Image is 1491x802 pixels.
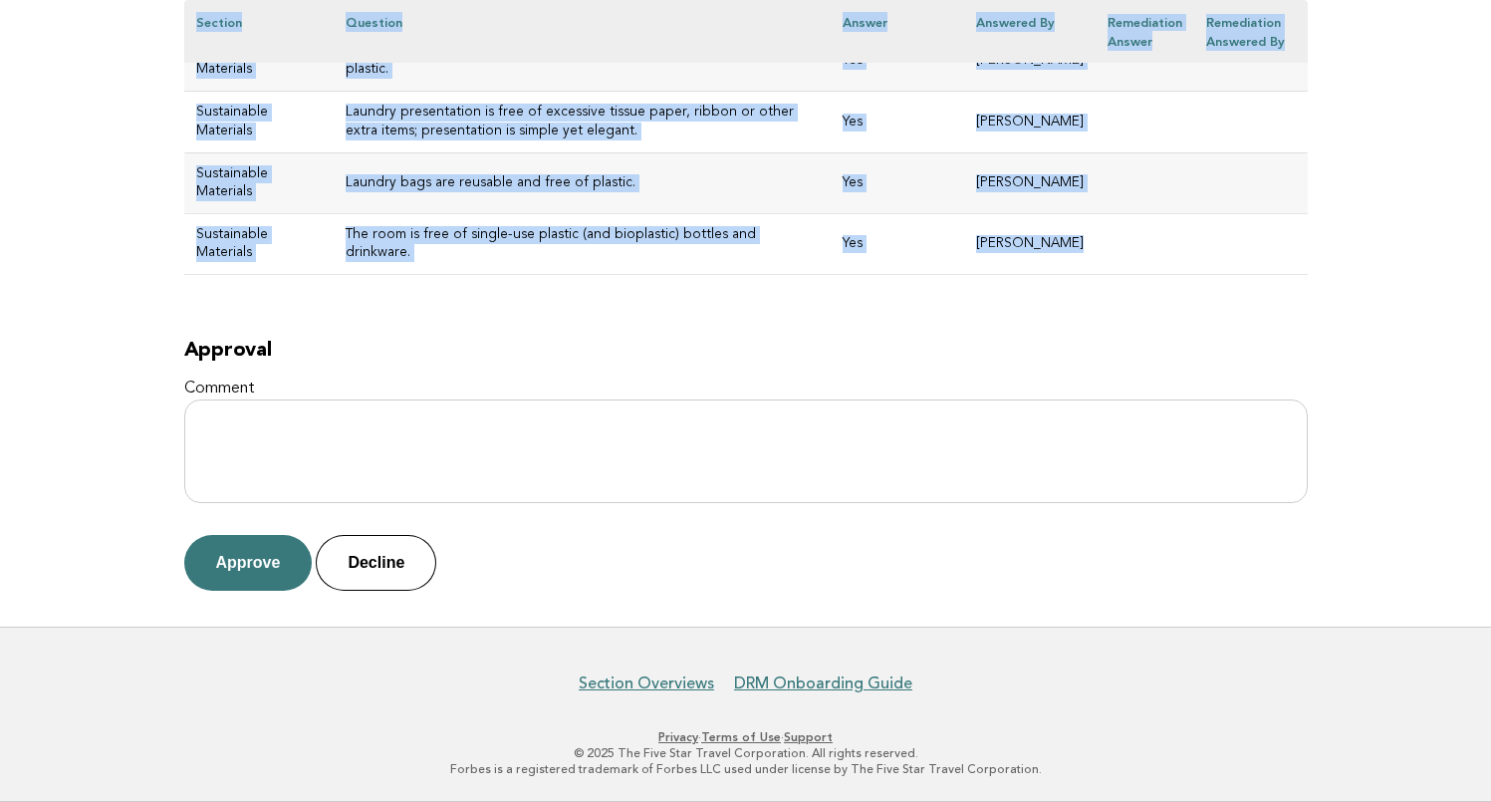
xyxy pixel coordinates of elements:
[964,92,1096,152] td: [PERSON_NAME]
[184,339,1308,363] h2: Approval
[184,152,334,213] td: Sustainable Materials
[184,379,1308,400] label: Comment
[579,673,714,693] a: Section Overviews
[831,152,964,213] td: Yes
[136,745,1356,761] p: © 2025 The Five Star Travel Corporation. All rights reserved.
[964,213,1096,274] td: [PERSON_NAME]
[346,174,819,192] h3: Laundry bags are reusable and free of plastic.
[346,226,819,262] h3: The room is free of single-use plastic (and bioplastic) bottles and drinkware.
[136,729,1356,745] p: · ·
[734,673,912,693] a: DRM Onboarding Guide
[964,152,1096,213] td: [PERSON_NAME]
[346,104,819,139] h3: Laundry presentation is free of excessive tissue paper, ribbon or other extra items; presentation...
[658,730,698,744] a: Privacy
[316,535,436,591] button: Decline
[184,535,313,591] button: Approve
[831,92,964,152] td: Yes
[184,92,334,152] td: Sustainable Materials
[701,730,781,744] a: Terms of Use
[784,730,833,744] a: Support
[831,213,964,274] td: Yes
[136,761,1356,777] p: Forbes is a registered trademark of Forbes LLC used under license by The Five Star Travel Corpora...
[184,213,334,274] td: Sustainable Materials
